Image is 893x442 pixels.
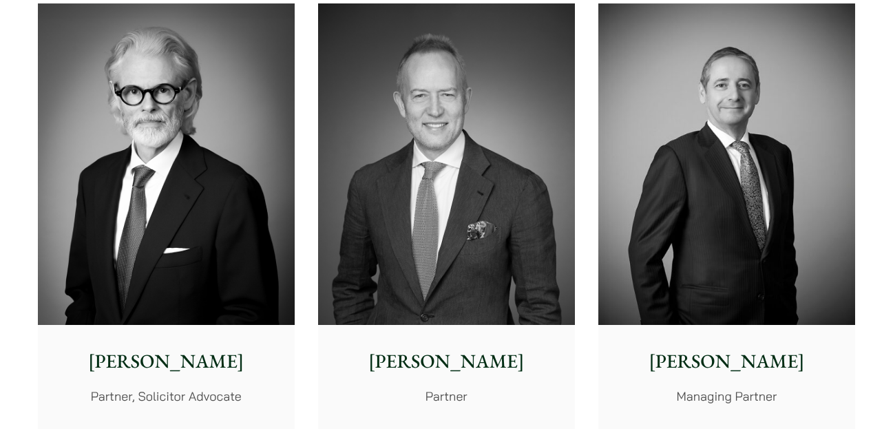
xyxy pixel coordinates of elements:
[318,3,575,429] a: [PERSON_NAME] Partner
[38,3,295,429] a: [PERSON_NAME] Partner, Solicitor Advocate
[329,387,564,406] p: Partner
[609,347,844,376] p: [PERSON_NAME]
[609,387,844,406] p: Managing Partner
[329,347,564,376] p: [PERSON_NAME]
[49,347,284,376] p: [PERSON_NAME]
[49,387,284,406] p: Partner, Solicitor Advocate
[598,3,855,429] a: [PERSON_NAME] Managing Partner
